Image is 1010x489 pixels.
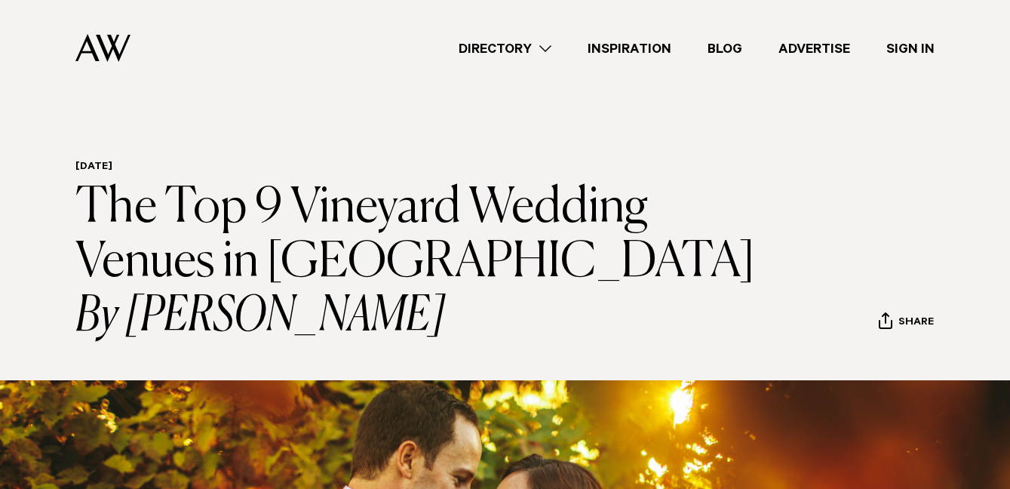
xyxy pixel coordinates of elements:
[689,38,760,59] a: Blog
[878,312,935,334] button: Share
[898,316,934,331] span: Share
[75,290,773,344] i: By [PERSON_NAME]
[75,181,773,344] h1: The Top 9 Vineyard Wedding Venues in [GEOGRAPHIC_DATA]
[441,38,569,59] a: Directory
[569,38,689,59] a: Inspiration
[75,161,773,175] h6: [DATE]
[760,38,868,59] a: Advertise
[75,34,130,62] img: Auckland Weddings Logo
[868,38,953,59] a: Sign In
